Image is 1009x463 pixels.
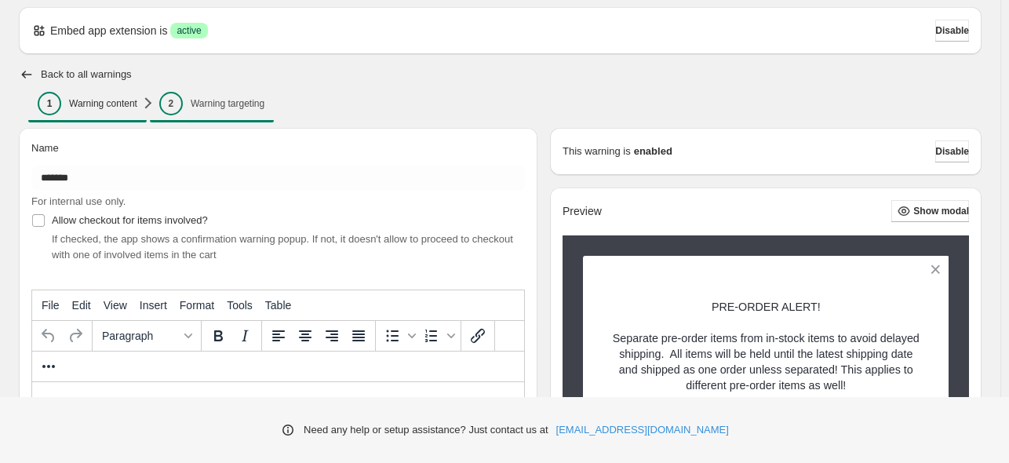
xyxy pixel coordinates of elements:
span: Edit [72,299,91,312]
span: If checked, the app shows a confirmation warning popup. If not, it doesn't allow to proceed to ch... [52,233,513,261]
button: Disable [935,20,969,42]
button: Undo [35,323,62,349]
div: 2 [159,92,183,115]
button: Align left [265,323,292,349]
span: Paragraph [102,330,179,342]
p: Separate pre-order items from in-stock items to avoid delayed shipping. All items will be held un... [610,330,922,393]
span: Insert [140,299,167,312]
p: Embed app extension is [50,23,167,38]
span: Name [31,142,59,154]
p: PRE-ORDER ALERT! [610,299,922,315]
span: For internal use only. [31,195,126,207]
span: Disable [935,145,969,158]
h2: Back to all warnings [41,68,132,81]
div: 1 [38,92,61,115]
button: Disable [935,140,969,162]
div: Bullet list [379,323,418,349]
button: Formats [96,323,198,349]
button: Redo [62,323,89,349]
span: Table [265,299,291,312]
span: Format [180,299,214,312]
h2: Preview [563,205,602,218]
p: Warning targeting [191,97,264,110]
strong: enabled [634,144,672,159]
a: [EMAIL_ADDRESS][DOMAIN_NAME] [556,422,729,438]
button: Justify [345,323,372,349]
p: This warning is [563,144,631,159]
button: Bold [205,323,231,349]
button: Align right [319,323,345,349]
span: File [42,299,60,312]
iframe: Rich Text Area [32,382,524,432]
span: active [177,24,201,37]
p: Warning content [69,97,137,110]
span: Tools [227,299,253,312]
button: Show modal [891,200,969,222]
button: Italic [231,323,258,349]
button: Align center [292,323,319,349]
button: Insert/edit link [464,323,491,349]
button: More... [35,353,62,380]
span: View [104,299,127,312]
body: Rich Text Area. Press ALT-0 for help. [6,13,486,136]
span: Allow checkout for items involved? [52,214,208,226]
span: Disable [935,24,969,37]
div: Numbered list [418,323,457,349]
span: Show modal [913,205,969,217]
